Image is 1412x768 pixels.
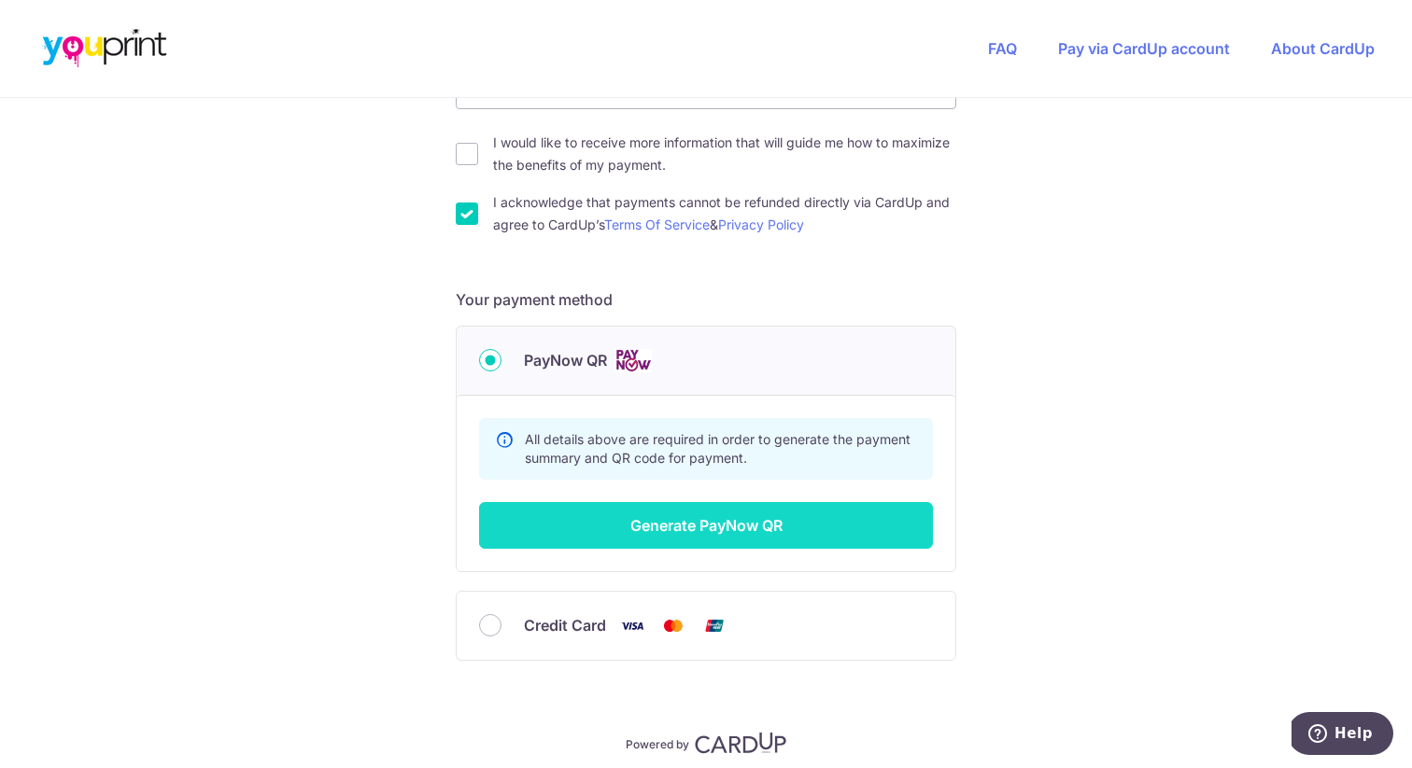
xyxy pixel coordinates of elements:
[696,614,733,637] img: Union Pay
[1292,712,1393,759] iframe: Opens a widget where you can find more information
[988,39,1017,58] a: FAQ
[626,733,689,752] p: Powered by
[718,216,804,232] a: Privacy Policy
[493,132,956,176] label: I would like to receive more information that will guide me how to maximize the benefits of my pa...
[1271,39,1375,58] a: About CardUp
[479,349,933,372] div: PayNow QR Cards logo
[525,431,911,466] span: All details above are required in order to generate the payment summary and QR code for payment.
[524,614,606,636] span: Credit Card
[524,349,607,371] span: PayNow QR
[614,349,652,372] img: Cards logo
[479,614,933,637] div: Credit Card Visa Mastercard Union Pay
[655,614,692,637] img: Mastercard
[456,288,956,311] h5: Your payment method
[695,732,786,754] img: CardUp
[614,614,651,637] img: Visa
[604,216,710,232] a: Terms Of Service
[479,502,933,549] button: Generate PayNow QR
[493,191,956,236] label: I acknowledge that payments cannot be refunded directly via CardUp and agree to CardUp’s &
[1058,39,1230,58] a: Pay via CardUp account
